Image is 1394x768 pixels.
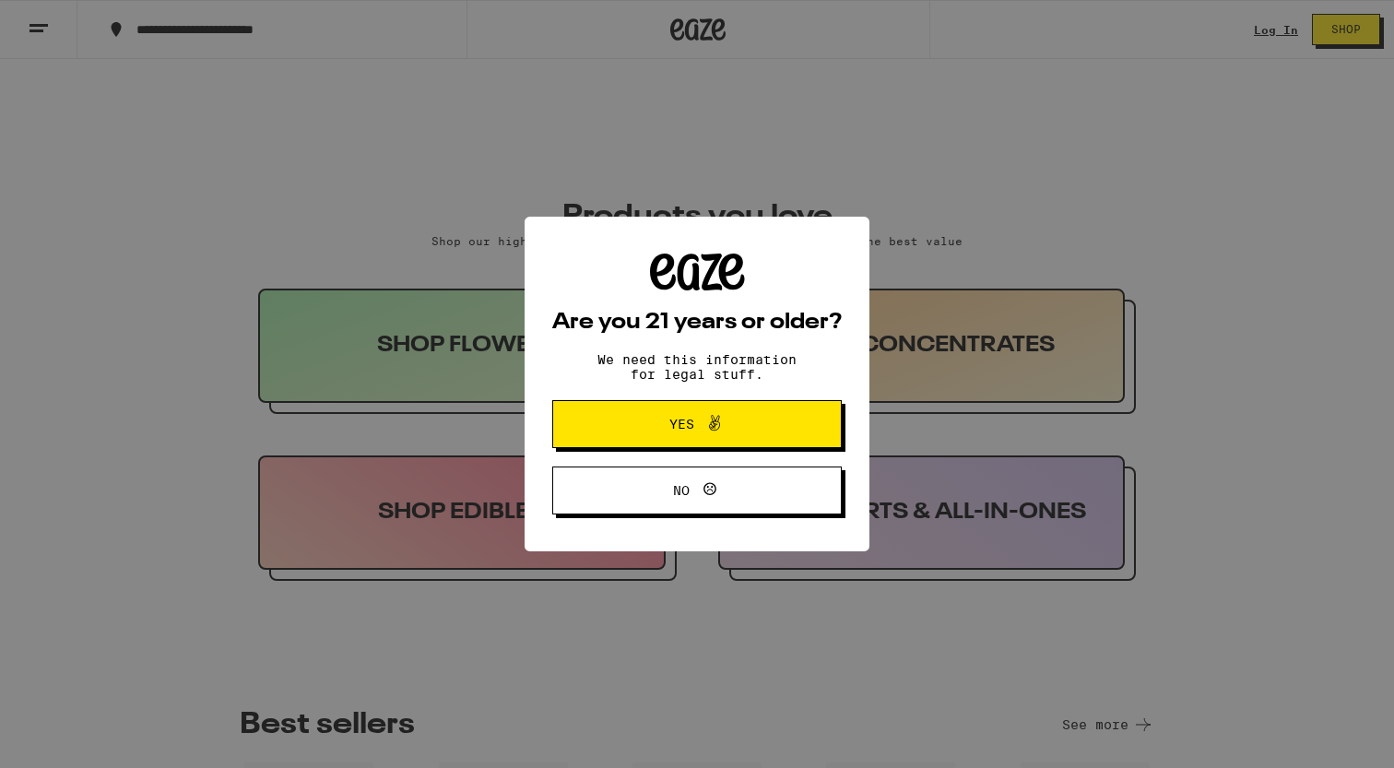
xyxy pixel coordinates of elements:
[11,13,133,28] span: Hi. Need any help?
[552,312,842,334] h2: Are you 21 years or older?
[582,352,812,382] p: We need this information for legal stuff.
[673,484,690,497] span: No
[669,418,694,431] span: Yes
[552,467,842,514] button: No
[552,400,842,448] button: Yes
